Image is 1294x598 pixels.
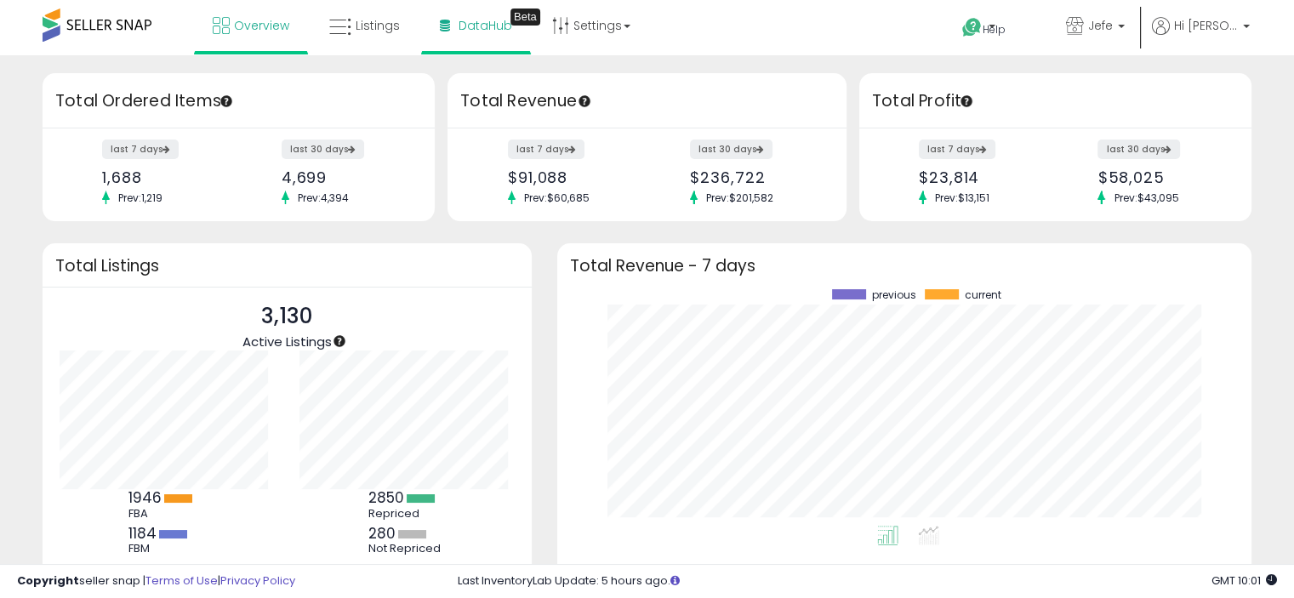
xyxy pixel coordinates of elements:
[242,300,332,333] p: 3,130
[1105,191,1187,205] span: Prev: $43,095
[690,140,772,159] label: last 30 days
[234,17,289,34] span: Overview
[965,289,1001,301] span: current
[368,507,445,521] div: Repriced
[1211,572,1277,589] span: 2025-08-13 10:01 GMT
[926,191,998,205] span: Prev: $13,151
[1152,17,1250,55] a: Hi [PERSON_NAME]
[510,9,540,26] div: Tooltip anchor
[690,168,817,186] div: $236,722
[220,572,295,589] a: Privacy Policy
[508,140,584,159] label: last 7 days
[110,191,171,205] span: Prev: 1,219
[282,140,364,159] label: last 30 days
[1088,17,1113,34] span: Jefe
[332,333,347,349] div: Tooltip anchor
[959,94,974,109] div: Tooltip anchor
[919,168,1042,186] div: $23,814
[872,289,916,301] span: previous
[1174,17,1238,34] span: Hi [PERSON_NAME]
[128,487,162,508] b: 1946
[577,94,592,109] div: Tooltip anchor
[356,17,400,34] span: Listings
[128,523,157,544] b: 1184
[242,333,332,350] span: Active Listings
[872,89,1239,113] h3: Total Profit
[55,259,519,272] h3: Total Listings
[17,573,295,589] div: seller snap | |
[949,4,1039,55] a: Help
[368,523,396,544] b: 280
[128,542,205,555] div: FBM
[460,89,834,113] h3: Total Revenue
[368,542,445,555] div: Not Repriced
[961,17,983,38] i: Get Help
[919,140,995,159] label: last 7 days
[670,575,680,586] i: Click here to read more about un-synced listings.
[698,191,782,205] span: Prev: $201,582
[368,487,404,508] b: 2850
[282,168,405,186] div: 4,699
[570,259,1239,272] h3: Total Revenue - 7 days
[983,22,1006,37] span: Help
[55,89,422,113] h3: Total Ordered Items
[508,168,635,186] div: $91,088
[102,168,225,186] div: 1,688
[1097,140,1180,159] label: last 30 days
[17,572,79,589] strong: Copyright
[102,140,179,159] label: last 7 days
[516,191,598,205] span: Prev: $60,685
[219,94,234,109] div: Tooltip anchor
[289,191,357,205] span: Prev: 4,394
[459,17,512,34] span: DataHub
[128,507,205,521] div: FBA
[458,573,1277,589] div: Last InventoryLab Update: 5 hours ago.
[145,572,218,589] a: Terms of Use
[1097,168,1221,186] div: $58,025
